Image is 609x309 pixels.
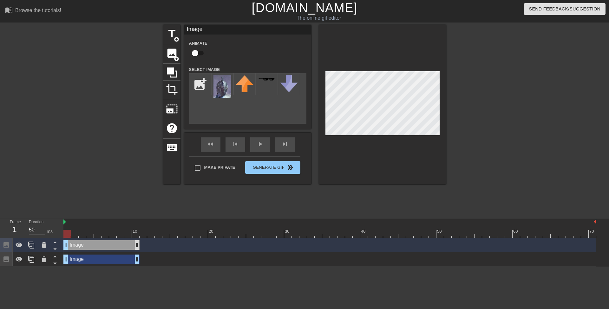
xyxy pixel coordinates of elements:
[189,40,207,47] label: Animate
[206,14,432,22] div: The online gif editor
[29,220,43,224] label: Duration
[281,140,289,148] span: skip_next
[174,37,179,42] span: add_circle
[166,84,178,96] span: crop
[213,75,231,98] img: wgrpF-Eq7EH2i.png
[15,8,61,13] div: Browse the tutorials!
[62,256,69,262] span: drag_handle
[236,75,253,92] img: upvote.png
[166,103,178,115] span: photo_size_select_large
[286,164,294,171] span: double_arrow
[5,6,61,16] a: Browse the tutorials!
[437,228,443,235] div: 50
[594,219,596,224] img: bound-end.png
[166,122,178,134] span: help
[589,228,595,235] div: 70
[204,164,235,171] span: Make Private
[166,47,178,59] span: image
[513,228,519,235] div: 60
[10,224,19,235] div: 1
[207,140,214,148] span: fast_rewind
[5,219,24,237] div: Frame
[174,56,179,61] span: add_circle
[258,78,276,81] img: deal-with-it.png
[133,228,138,235] div: 10
[232,140,239,148] span: skip_previous
[5,6,13,14] span: menu_book
[524,3,606,15] button: Send Feedback/Suggestion
[245,161,300,174] button: Generate Gif
[47,228,53,235] div: ms
[189,66,220,73] label: Select Image
[256,140,264,148] span: play_arrow
[166,142,178,154] span: keyboard
[166,28,178,40] span: title
[529,5,600,13] span: Send Feedback/Suggestion
[280,75,298,92] img: downvote.png
[134,242,140,248] span: drag_handle
[62,242,69,248] span: drag_handle
[248,164,298,171] span: Generate Gif
[134,256,140,262] span: drag_handle
[285,228,291,235] div: 30
[209,228,214,235] div: 20
[252,1,357,15] a: [DOMAIN_NAME]
[184,25,311,35] div: Image
[361,228,367,235] div: 40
